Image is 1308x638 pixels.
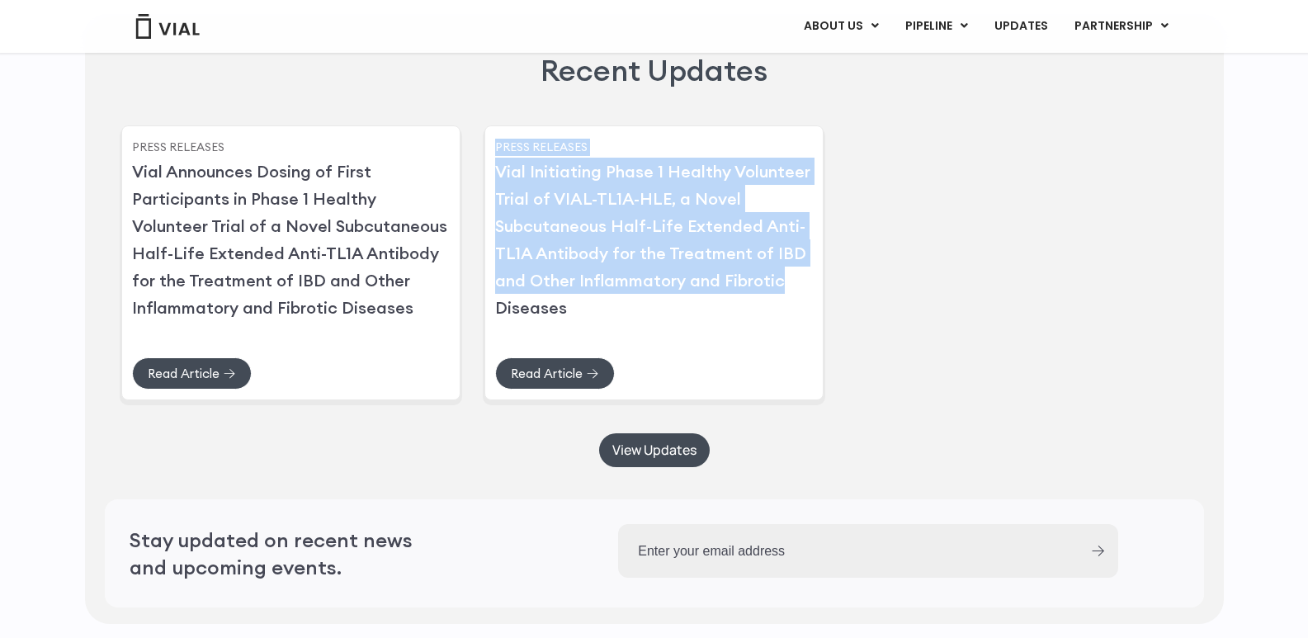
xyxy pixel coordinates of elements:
[132,139,224,154] a: Press Releases
[618,524,1077,578] input: Enter your email address
[495,161,810,318] a: Vial Initiating Phase 1 Healthy Volunteer Trial of VIAL-TL1A-HLE, a Novel Subcutaneous Half-Life ...
[495,357,615,390] a: Read Article
[132,161,447,318] a: Vial Announces Dosing of First Participants in Phase 1 Healthy Volunteer Trial of a Novel Subcuta...
[495,139,588,154] a: Press Releases
[612,444,696,456] span: View Updates
[132,357,252,390] a: Read Article
[130,527,451,580] h2: Stay updated on recent news and upcoming events.
[511,367,583,380] span: Read Article
[541,50,767,91] h2: Recent Updates
[148,367,220,380] span: Read Article
[1092,546,1104,556] input: Submit
[135,14,201,39] img: Vial Logo
[599,433,710,467] a: View Updates
[1061,12,1182,40] a: PARTNERSHIPMenu Toggle
[892,12,980,40] a: PIPELINEMenu Toggle
[791,12,891,40] a: ABOUT USMenu Toggle
[981,12,1060,40] a: UPDATES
